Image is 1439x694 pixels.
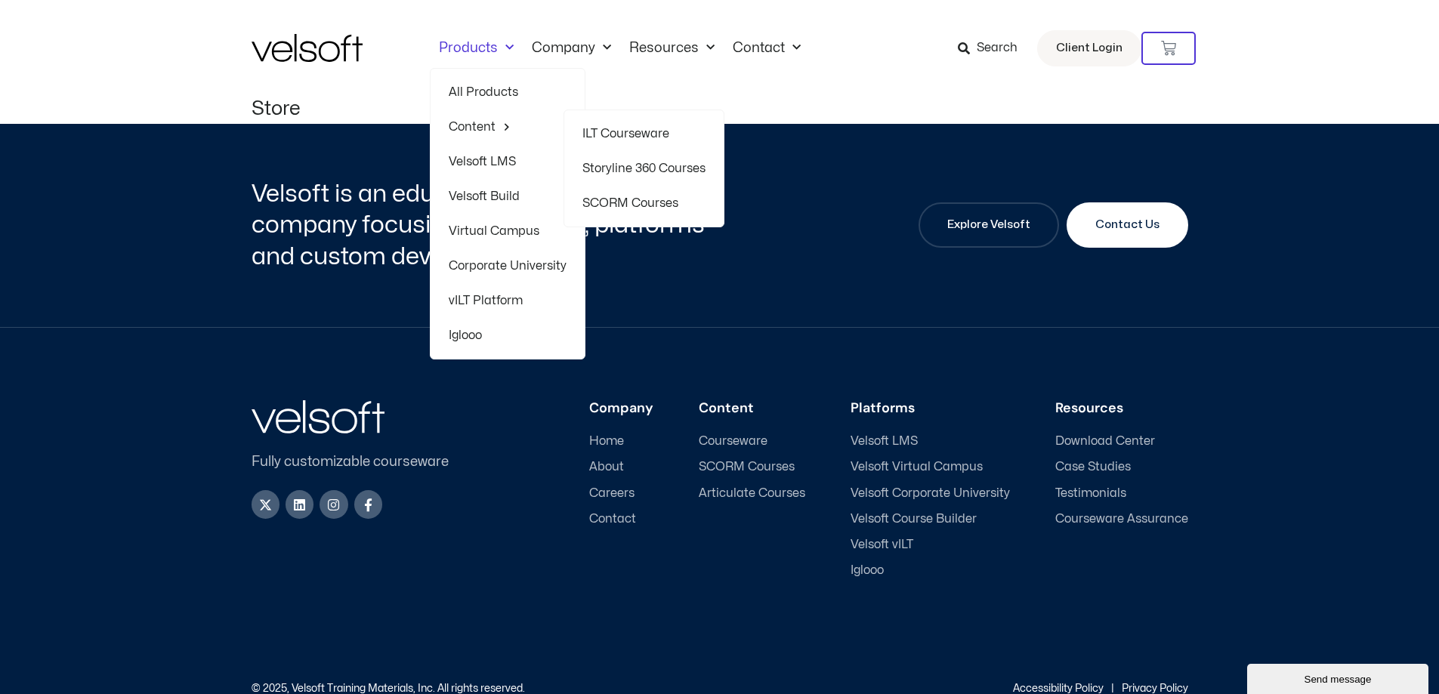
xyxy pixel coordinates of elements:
span: Velsoft Course Builder [851,512,977,526]
h2: Velsoft is an educational technologies company focusing on content, platforms and custom developm... [252,178,716,273]
a: Testimonials [1055,486,1188,501]
a: Careers [589,486,653,501]
a: Velsoft vILT [851,538,1010,552]
p: | [1111,683,1114,694]
span: Contact Us [1095,216,1160,234]
a: Contact Us [1067,202,1188,248]
a: ILT Courseware [582,116,706,151]
a: Iglooo [449,318,567,353]
a: vILT Platform [449,283,567,318]
a: Search [958,35,1028,61]
a: ContentMenu Toggle [449,109,567,144]
a: Home [589,434,653,449]
span: Velsoft vILT [851,538,913,552]
a: Explore Velsoft [919,202,1059,248]
span: Home [589,434,624,449]
a: Storyline 360 Courses [582,151,706,186]
a: Download Center [1055,434,1188,449]
span: Testimonials [1055,486,1126,501]
a: Velsoft Corporate University [851,486,1010,501]
a: About [589,460,653,474]
span: Contact [589,512,636,526]
nav: Menu [430,40,810,57]
a: Accessibility Policy [1013,683,1104,693]
h3: Company [589,400,653,417]
h3: Platforms [851,400,1010,417]
a: Velsoft Course Builder [851,512,1010,526]
p: © 2025, Velsoft Training Materials, Inc. All rights reserved. [252,683,525,694]
img: Velsoft Training Materials [252,34,363,62]
span: Courseware [699,434,767,449]
a: Privacy Policy [1122,683,1188,693]
a: ContactMenu Toggle [724,40,810,57]
h3: Content [699,400,805,417]
span: Case Studies [1055,460,1131,474]
a: Articulate Courses [699,486,805,501]
span: Iglooo [851,563,884,578]
a: ResourcesMenu Toggle [620,40,724,57]
a: Courseware [699,434,805,449]
span: About [589,460,624,474]
a: Velsoft LMS [851,434,1010,449]
a: CompanyMenu Toggle [523,40,620,57]
a: Velsoft Virtual Campus [851,460,1010,474]
span: Velsoft Virtual Campus [851,460,983,474]
iframe: chat widget [1247,661,1431,694]
a: All Products [449,75,567,109]
a: Contact [589,512,653,526]
a: Velsoft LMS [449,144,567,179]
ul: ProductsMenu Toggle [430,68,585,359]
span: Careers [589,486,635,501]
h3: Resources [1055,400,1188,417]
span: Client Login [1056,39,1122,58]
a: Corporate University [449,248,567,283]
a: SCORM Courses [699,460,805,474]
a: Client Login [1037,30,1141,66]
a: Iglooo [851,563,1010,578]
a: ProductsMenu Toggle [430,40,523,57]
a: Case Studies [1055,460,1188,474]
p: Fully customizable courseware [252,452,474,472]
a: Velsoft Build [449,179,567,214]
ul: ContentMenu Toggle [564,109,724,227]
span: Velsoft LMS [851,434,918,449]
span: SCORM Courses [699,460,795,474]
a: SCORM Courses [582,186,706,221]
span: Download Center [1055,434,1155,449]
span: Explore Velsoft [947,216,1030,234]
a: Courseware Assurance [1055,512,1188,526]
span: Search [977,39,1017,58]
h1: Store [252,97,1188,120]
a: Virtual Campus [449,214,567,248]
